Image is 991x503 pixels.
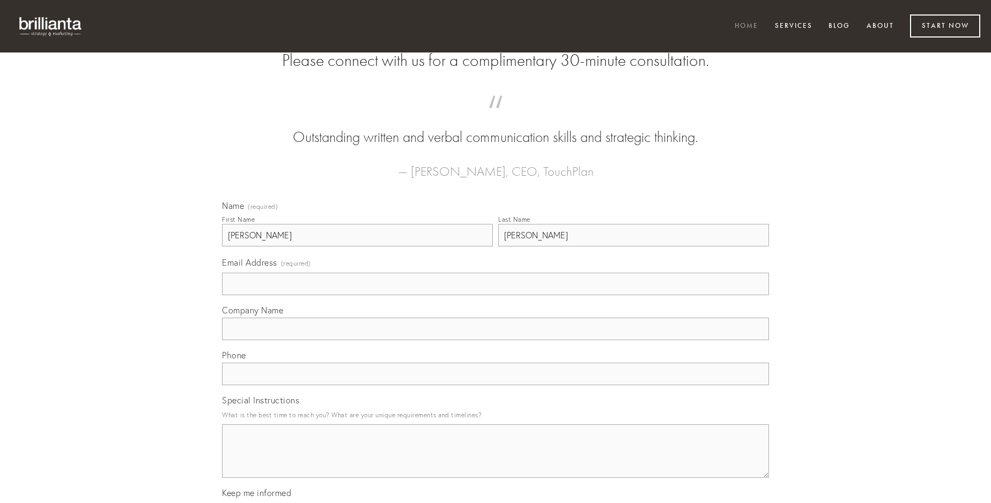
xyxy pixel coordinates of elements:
[222,50,769,71] h2: Please connect with us for a complimentary 30-minute consultation.
[222,395,299,406] span: Special Instructions
[222,305,283,316] span: Company Name
[281,256,311,271] span: (required)
[239,148,752,182] figcaption: — [PERSON_NAME], CEO, TouchPlan
[222,487,291,498] span: Keep me informed
[239,106,752,127] span: “
[768,18,819,35] a: Services
[11,11,91,42] img: brillianta - research, strategy, marketing
[910,14,980,37] a: Start Now
[222,408,769,422] p: What is the best time to reach you? What are your unique requirements and timelines?
[222,215,255,223] div: First Name
[222,350,246,361] span: Phone
[822,18,857,35] a: Blog
[222,200,244,211] span: Name
[239,106,752,148] blockquote: Outstanding written and verbal communication skills and strategic thinking.
[728,18,765,35] a: Home
[222,257,277,268] span: Email Address
[498,215,530,223] div: Last Name
[248,204,278,210] span: (required)
[860,18,901,35] a: About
